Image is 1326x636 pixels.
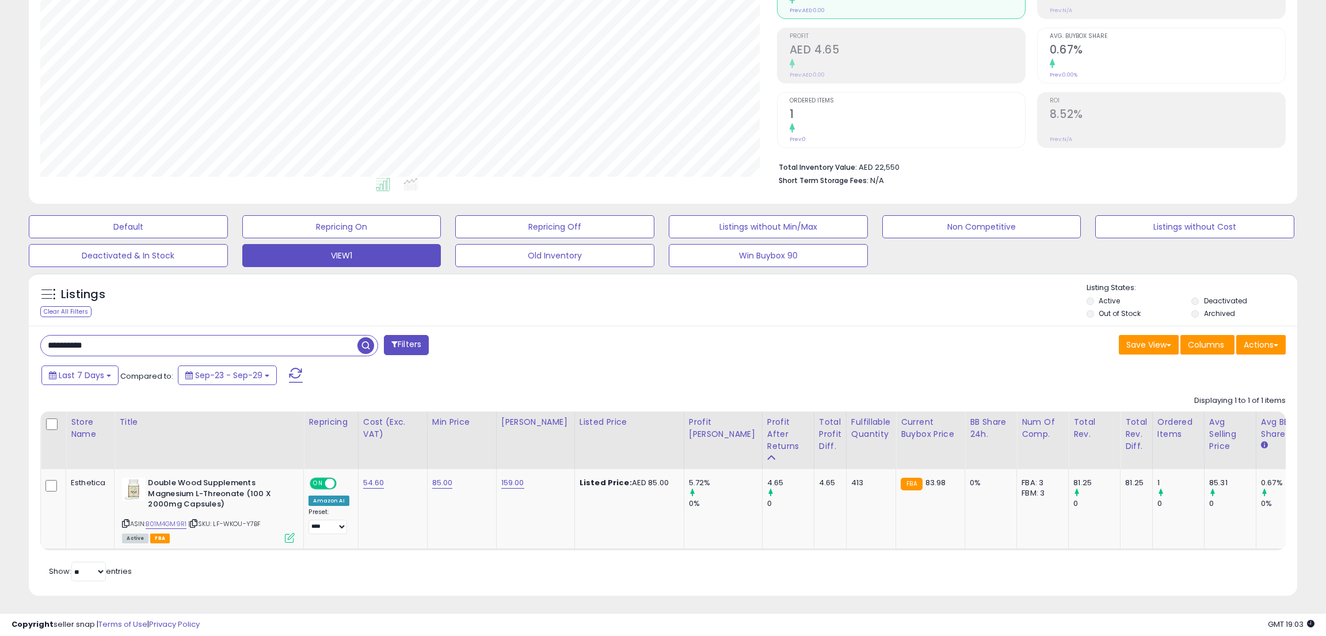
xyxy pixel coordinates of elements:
[188,519,261,528] span: | SKU: LF-WKOU-Y7BF
[1050,108,1285,123] h2: 8.52%
[1194,395,1286,406] div: Displaying 1 to 1 of 1 items
[455,215,654,238] button: Repricing Off
[308,508,349,534] div: Preset:
[1050,43,1285,59] h2: 0.67%
[384,335,429,355] button: Filters
[767,478,814,488] div: 4.65
[669,244,868,267] button: Win Buybox 90
[432,477,453,489] a: 85.00
[1125,478,1144,488] div: 81.25
[580,477,632,488] b: Listed Price:
[970,416,1012,440] div: BB Share 24h.
[71,478,105,488] div: Esthetica
[335,479,353,489] span: OFF
[1157,416,1199,440] div: Ordered Items
[779,159,1277,173] li: AED 22,550
[970,478,1008,488] div: 0%
[1188,339,1224,351] span: Columns
[767,416,809,452] div: Profit After Returns
[98,619,147,630] a: Terms of Use
[1261,498,1308,509] div: 0%
[1099,309,1141,318] label: Out of Stock
[1261,478,1308,488] div: 0.67%
[790,71,825,78] small: Prev: AED 0.00
[1119,335,1179,355] button: Save View
[882,215,1081,238] button: Non Competitive
[308,496,349,506] div: Amazon AI
[1050,98,1285,104] span: ROI
[1050,71,1077,78] small: Prev: 0.00%
[669,215,868,238] button: Listings without Min/Max
[1095,215,1294,238] button: Listings without Cost
[1261,416,1303,440] div: Avg BB Share
[1157,498,1204,509] div: 0
[1050,136,1072,143] small: Prev: N/A
[790,108,1025,123] h2: 1
[1157,478,1204,488] div: 1
[901,416,960,440] div: Current Buybox Price
[148,478,288,513] b: Double Wood Supplements Magnesium L-Threonate (100 X 2000mg Capsules)
[1073,416,1115,440] div: Total Rev.
[1209,478,1256,488] div: 85.31
[851,478,887,488] div: 413
[1022,488,1060,498] div: FBM: 3
[790,98,1025,104] span: Ordered Items
[1180,335,1234,355] button: Columns
[149,619,200,630] a: Privacy Policy
[689,498,762,509] div: 0%
[29,244,228,267] button: Deactivated & In Stock
[819,478,837,488] div: 4.65
[689,416,757,440] div: Profit [PERSON_NAME]
[122,478,145,501] img: 41XNWdV6OwL._SL40_.jpg
[819,416,841,452] div: Total Profit Diff.
[1022,478,1060,488] div: FBA: 3
[29,215,228,238] button: Default
[779,162,857,172] b: Total Inventory Value:
[12,619,200,630] div: seller snap | |
[790,7,825,14] small: Prev: AED 0.00
[901,478,922,490] small: FBA
[12,619,54,630] strong: Copyright
[1204,309,1235,318] label: Archived
[1125,416,1148,452] div: Total Rev. Diff.
[308,416,353,428] div: Repricing
[1050,7,1072,14] small: Prev: N/A
[40,306,92,317] div: Clear All Filters
[1204,296,1247,306] label: Deactivated
[1209,416,1251,452] div: Avg Selling Price
[580,416,679,428] div: Listed Price
[1261,440,1268,451] small: Avg BB Share.
[41,365,119,385] button: Last 7 Days
[1022,416,1064,440] div: Num of Comp.
[119,416,299,428] div: Title
[870,175,884,186] span: N/A
[1099,296,1120,306] label: Active
[925,477,946,488] span: 83.98
[689,478,762,488] div: 5.72%
[432,416,491,428] div: Min Price
[790,33,1025,40] span: Profit
[1073,498,1120,509] div: 0
[195,370,262,381] span: Sep-23 - Sep-29
[120,371,173,382] span: Compared to:
[1050,33,1285,40] span: Avg. Buybox Share
[1087,283,1298,294] p: Listing States:
[1073,478,1120,488] div: 81.25
[242,244,441,267] button: VIEW1
[49,566,132,577] span: Show: entries
[150,534,170,543] span: FBA
[1268,619,1314,630] span: 2025-10-7 19:03 GMT
[61,287,105,303] h5: Listings
[1236,335,1286,355] button: Actions
[455,244,654,267] button: Old Inventory
[178,365,277,385] button: Sep-23 - Sep-29
[122,478,295,542] div: ASIN:
[580,478,675,488] div: AED 85.00
[363,416,422,440] div: Cost (Exc. VAT)
[363,477,384,489] a: 54.60
[790,136,806,143] small: Prev: 0
[851,416,891,440] div: Fulfillable Quantity
[311,479,326,489] span: ON
[242,215,441,238] button: Repricing On
[501,477,524,489] a: 159.00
